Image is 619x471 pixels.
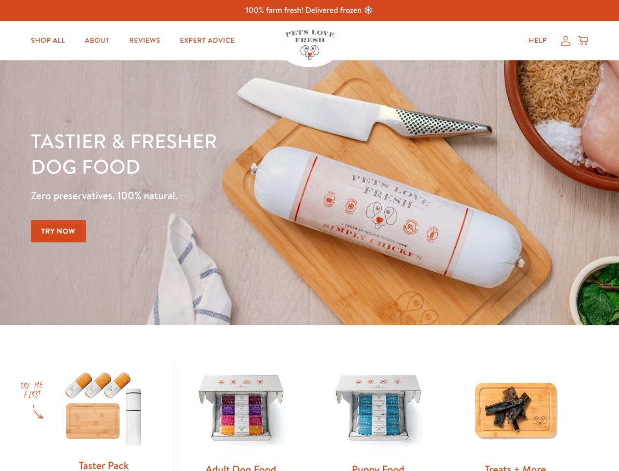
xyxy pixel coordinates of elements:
a: Try Now [31,220,86,242]
a: Help [521,31,555,51]
a: Reviews [121,31,168,51]
h1: Tastier & fresher dog food [31,128,402,179]
p: Zero preservatives. 100% natural. [31,187,402,205]
a: Expert Advice [172,31,243,51]
a: About [77,31,117,51]
img: Pets Love Fresh [285,30,334,60]
a: Shop All [23,31,73,51]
